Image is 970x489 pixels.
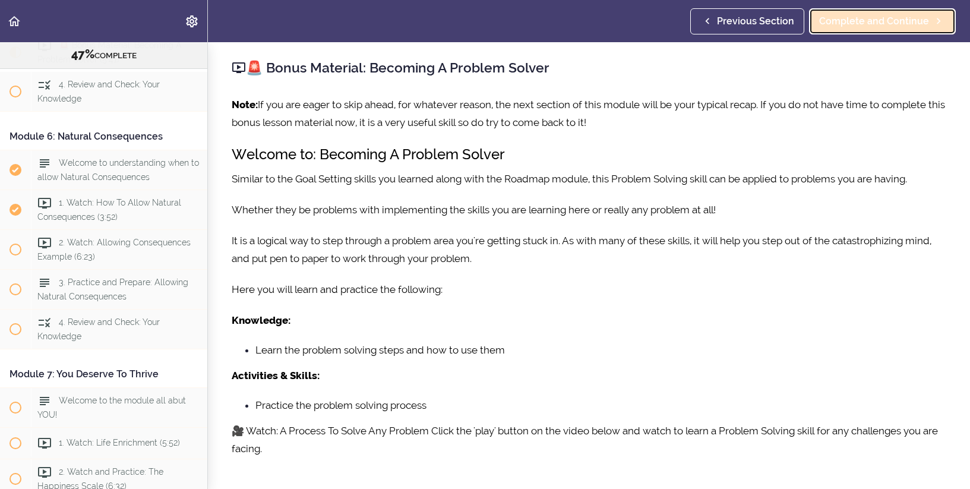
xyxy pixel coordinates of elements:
[690,8,804,34] a: Previous Section
[232,173,907,185] span: Similar to the Goal Setting skills you learned along with the Roadmap module, this Problem Solvin...
[185,14,199,29] svg: Settings Menu
[232,235,931,264] span: It is a logical way to step through a problem area you're getting stuck in. As with many of these...
[255,399,426,411] span: Practice the problem solving process
[7,14,21,29] svg: Back to course curriculum
[255,344,505,356] span: Learn the problem solving steps and how to use them
[232,370,320,381] strong: Activities & Skills:
[232,99,945,128] span: If you are eager to skip ahead, for whatever reason, the next section of this module will be your...
[15,47,192,62] div: COMPLETE
[717,14,794,29] span: Previous Section
[37,317,160,340] span: 4. Review and Check: Your Knowledge
[232,146,505,163] span: Welcome to: Becoming A Problem Solver
[232,425,938,455] span: 🎥 Watch: A Process To Solve Any Problem Click the 'play' button on the video below and watch to l...
[37,198,181,221] span: 1. Watch: How To Allow Natural Consequences (3:52)
[37,238,191,261] span: 2. Watch: Allowing Consequences Example (6:23)
[819,14,929,29] span: Complete and Continue
[232,58,946,78] h2: 🚨 Bonus Material: Becoming A Problem Solver
[232,314,290,326] strong: Knowledge:
[37,80,160,103] span: 4. Review and Check: Your Knowledge
[232,99,258,111] strong: Note:
[232,283,443,295] span: Here you will learn and practice the following:
[232,204,716,216] span: Whether they be problems with implementing the skills you are learning here or really any problem...
[71,47,94,61] span: 47%
[37,158,199,181] span: Welcome to understanding when to allow Natural Consequences
[59,438,180,447] span: 1. Watch: Life Enrichment (5:52)
[37,396,186,419] span: Welcome to the module all abut YOU!
[809,8,956,34] a: Complete and Continue
[37,277,188,301] span: 3. Practice and Prepare: Allowing Natural Consequences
